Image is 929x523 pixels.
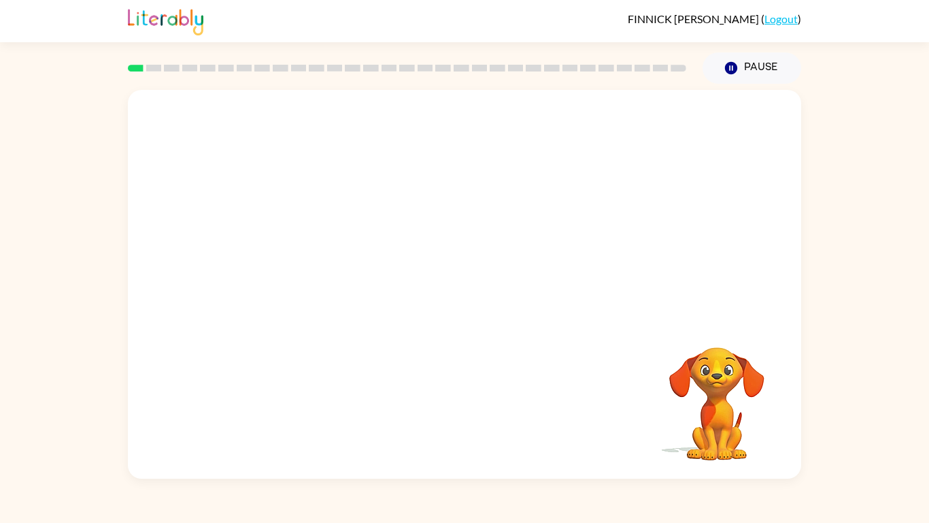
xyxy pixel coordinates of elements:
[628,12,801,25] div: ( )
[703,52,801,84] button: Pause
[649,326,785,462] video: Your browser must support playing .mp4 files to use Literably. Please try using another browser.
[128,5,203,35] img: Literably
[628,12,761,25] span: FINNICK [PERSON_NAME]
[764,12,798,25] a: Logout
